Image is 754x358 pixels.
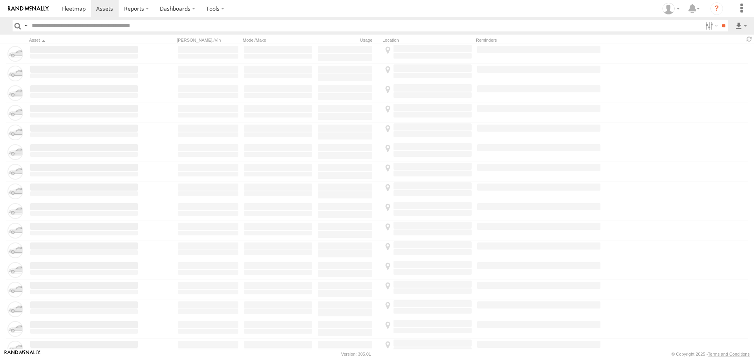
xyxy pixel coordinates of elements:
[745,35,754,43] span: Refresh
[702,20,719,31] label: Search Filter Options
[382,37,473,43] div: Location
[4,350,40,358] a: Visit our Website
[177,37,240,43] div: [PERSON_NAME]./Vin
[341,352,371,356] div: Version: 305.01
[8,6,49,11] img: rand-logo.svg
[660,3,683,15] div: Brian Wooldridge
[476,37,602,43] div: Reminders
[672,352,750,356] div: © Copyright 2025 -
[243,37,313,43] div: Model/Make
[710,2,723,15] i: ?
[29,37,139,43] div: Click to Sort
[317,37,379,43] div: Usage
[23,20,29,31] label: Search Query
[734,20,748,31] label: Export results as...
[708,352,750,356] a: Terms and Conditions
